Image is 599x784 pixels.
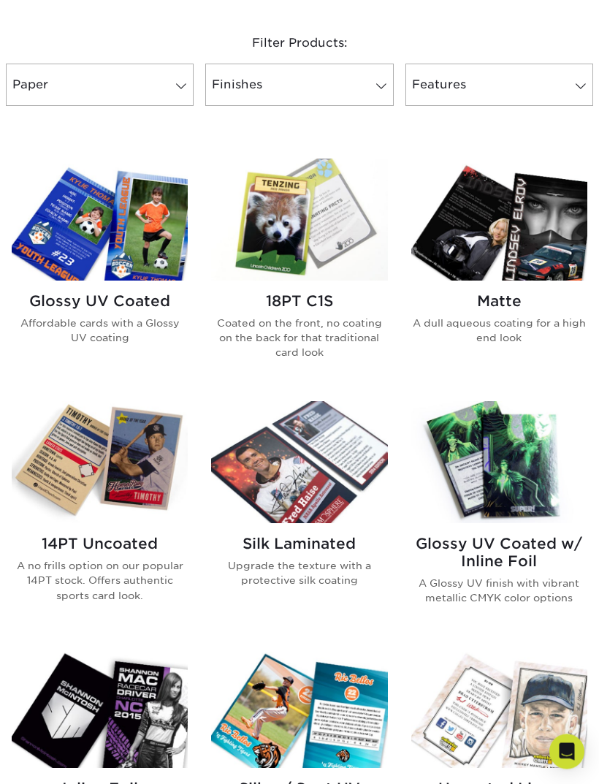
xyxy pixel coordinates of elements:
img: Matte Trading Cards [411,159,587,281]
a: Glossy UV Coated w/ Inline Foil Trading Cards Glossy UV Coated w/ Inline Foil A Glossy UV finish ... [411,402,587,630]
p: A dull aqueous coating for a high end look [411,316,587,346]
h2: Matte [411,293,587,311]
a: Paper [6,64,194,107]
a: Matte Trading Cards Matte A dull aqueous coating for a high end look [411,159,587,384]
a: 14PT Uncoated Trading Cards 14PT Uncoated A no frills option on our popular 14PT stock. Offers au... [12,402,188,630]
a: Finishes [205,64,393,107]
div: Open Intercom Messenger [549,734,584,769]
img: 18PT C1S Trading Cards [211,159,387,281]
p: Affordable cards with a Glossy UV coating [12,316,188,346]
iframe: Google Customer Reviews [4,739,124,779]
img: Glossy UV Coated Trading Cards [12,159,188,281]
a: Glossy UV Coated Trading Cards Glossy UV Coated Affordable cards with a Glossy UV coating [12,159,188,384]
h2: 18PT C1S [211,293,387,311]
img: Silk Laminated Trading Cards [211,402,387,524]
p: Coated on the front, no coating on the back for that traditional card look [211,316,387,361]
h2: 14PT Uncoated [12,536,188,553]
img: Uncoated Linen Trading Cards [411,647,587,769]
img: Silk w/ Spot UV Trading Cards [211,647,387,769]
h2: Glossy UV Coated [12,293,188,311]
a: 18PT C1S Trading Cards 18PT C1S Coated on the front, no coating on the back for that traditional ... [211,159,387,384]
img: Glossy UV Coated w/ Inline Foil Trading Cards [411,402,587,524]
img: Inline Foil Trading Cards [12,647,188,769]
p: A Glossy UV finish with vibrant metallic CMYK color options [411,576,587,606]
p: A no frills option on our popular 14PT stock. Offers authentic sports card look. [12,559,188,604]
a: Features [405,64,593,107]
img: 14PT Uncoated Trading Cards [12,402,188,524]
p: Upgrade the texture with a protective silk coating [211,559,387,589]
h2: Silk Laminated [211,536,387,553]
a: Silk Laminated Trading Cards Silk Laminated Upgrade the texture with a protective silk coating [211,402,387,630]
h2: Glossy UV Coated w/ Inline Foil [411,536,587,571]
